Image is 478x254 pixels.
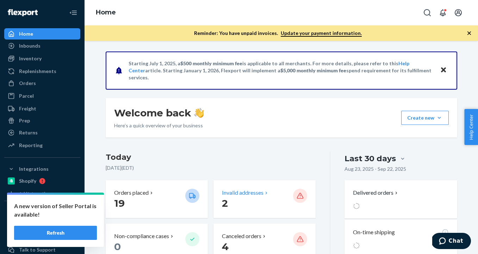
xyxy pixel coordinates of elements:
[4,115,80,126] a: Prep
[106,164,316,171] p: [DATE] ( EDT )
[439,65,448,75] button: Close
[4,163,80,175] button: Integrations
[353,189,399,197] button: Delivered orders
[14,226,97,240] button: Refresh
[222,232,261,240] p: Canceled orders
[106,152,316,163] h3: Today
[222,241,229,253] span: 4
[213,180,316,218] button: Invalid addresses 2
[19,190,50,196] div: Add Integration
[4,28,80,40] a: Home
[129,60,433,81] p: Starting July 1, 2025, a is applicable to all merchants. For more details, please refer to this a...
[464,109,478,145] button: Help Center
[90,2,122,23] ol: breadcrumbs
[451,6,465,20] button: Open account menu
[401,111,449,125] button: Create new
[4,66,80,77] a: Replenishments
[344,165,406,173] p: Aug 23, 2025 - Sep 22, 2025
[66,6,80,20] button: Close Navigation
[420,6,434,20] button: Open Search Box
[19,68,56,75] div: Replenishments
[4,127,80,138] a: Returns
[4,232,80,243] a: Settings
[114,107,204,119] h1: Welcome back
[19,117,30,124] div: Prep
[4,189,80,198] a: Add Integration
[19,129,38,136] div: Returns
[19,142,43,149] div: Reporting
[4,175,80,187] a: Shopify
[19,92,34,99] div: Parcel
[19,105,36,112] div: Freight
[222,197,228,209] span: 2
[114,241,121,253] span: 0
[280,67,346,73] span: $5,000 monthly minimum fee
[19,177,36,185] div: Shopify
[4,40,80,52] a: Inbounds
[19,30,33,37] div: Home
[180,60,242,66] span: $500 monthly minimum fee
[194,30,362,37] p: Reminder: You have unpaid invoices.
[114,189,149,197] p: Orders placed
[436,6,450,20] button: Open notifications
[4,103,80,114] a: Freight
[281,30,362,37] a: Update your payment information.
[19,246,56,253] div: Talk to Support
[19,165,49,173] div: Integrations
[344,153,396,164] div: Last 30 days
[19,80,36,87] div: Orders
[4,78,80,89] a: Orders
[96,8,116,16] a: Home
[114,197,125,209] span: 19
[4,53,80,64] a: Inventory
[106,180,208,218] button: Orders placed 19
[8,9,38,16] img: Flexport logo
[114,122,204,129] p: Here’s a quick overview of your business
[114,232,169,240] p: Non-compliance cases
[4,90,80,102] a: Parcel
[4,140,80,151] a: Reporting
[353,228,395,236] p: On-time shipping
[19,42,41,49] div: Inbounds
[432,233,471,250] iframe: Opens a widget where you can chat to one of our agents
[14,202,97,219] p: A new version of Seller Portal is available!
[4,221,80,229] a: Add Fast Tag
[4,207,80,218] button: Fast Tags
[194,108,204,118] img: hand-wave emoji
[19,55,42,62] div: Inventory
[222,189,263,197] p: Invalid addresses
